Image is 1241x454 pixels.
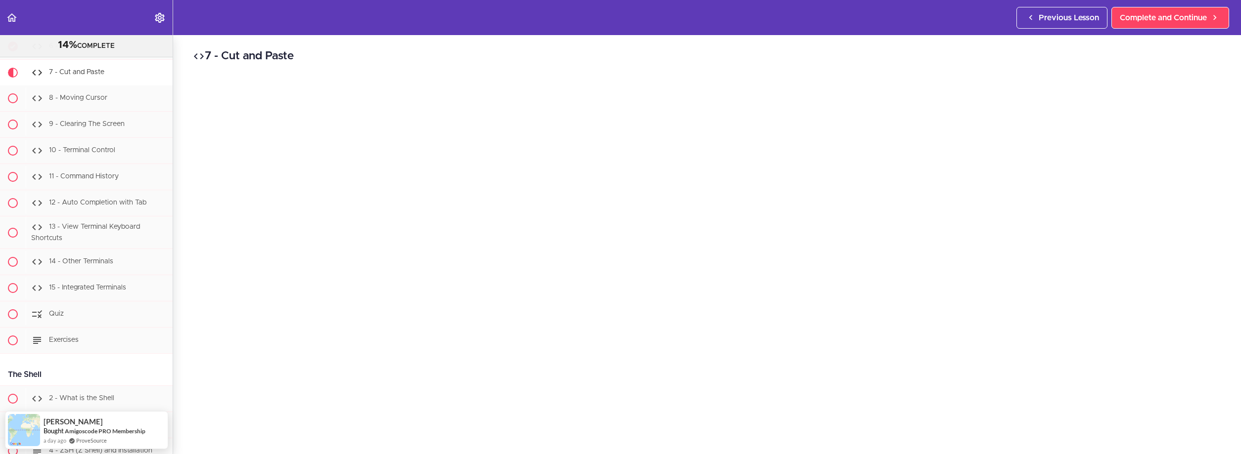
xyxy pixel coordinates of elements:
span: 15 - Integrated Terminals [49,285,126,291]
svg: Back to course curriculum [6,12,18,24]
a: Amigoscode PRO Membership [65,427,145,435]
svg: Settings Menu [154,12,166,24]
div: COMPLETE [12,39,160,52]
a: Previous Lesson [1016,7,1107,29]
span: 10 - Terminal Control [49,147,115,154]
a: Complete and Continue [1111,7,1229,29]
span: 12 - Auto Completion with Tab [49,199,146,206]
span: Previous Lesson [1039,12,1099,24]
span: 14% [58,40,77,50]
span: Quiz [49,311,64,318]
span: 2 - What is the Shell [49,395,114,402]
a: ProveSource [76,436,107,445]
span: Exercises [49,337,79,344]
span: [PERSON_NAME] [44,417,103,426]
span: 11 - Command History [49,173,119,180]
h2: 7 - Cut and Paste [193,48,1221,65]
span: a day ago [44,436,66,445]
span: 9 - Clearing The Screen [49,121,125,127]
span: 7 - Cut and Paste [49,69,104,76]
span: 13 - View Terminal Keyboard Shortcuts [31,223,140,242]
span: 8 - Moving Cursor [49,94,107,101]
span: Bought [44,427,64,435]
span: Complete and Continue [1120,12,1207,24]
span: 14 - Other Terminals [49,258,113,265]
img: provesource social proof notification image [8,414,40,446]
